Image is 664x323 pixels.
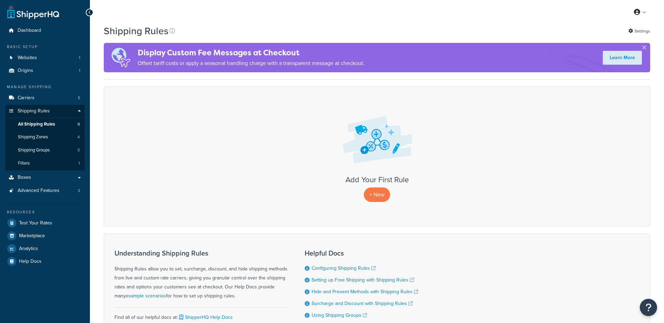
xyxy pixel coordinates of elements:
[5,64,85,77] li: Origins
[18,121,55,127] span: All Shipping Rules
[114,307,287,322] div: Find all of our helpful docs at:
[18,95,35,101] span: Carriers
[5,44,85,50] div: Basic Setup
[7,5,59,19] a: ShipperHQ Home
[5,217,85,229] a: Test Your Rates
[79,160,80,166] span: 1
[19,233,45,239] span: Marketplace
[18,147,50,153] span: Shipping Groups
[18,175,31,181] span: Boxes
[5,144,85,157] li: Shipping Groups
[5,52,85,64] li: Websites
[5,209,85,215] div: Resources
[5,52,85,64] a: Websites 1
[5,144,85,157] a: Shipping Groups 5
[5,24,85,37] a: Dashboard
[5,118,85,131] li: All Shipping Rules
[19,246,38,252] span: Analytics
[114,249,287,257] h3: Understanding Shipping Rules
[5,131,85,144] a: Shipping Zones 4
[5,230,85,242] a: Marketplace
[18,134,48,140] span: Shipping Zones
[19,259,41,265] span: Help Docs
[5,157,85,170] a: Filters 1
[5,184,85,197] li: Advanced Features
[18,160,30,166] span: Filters
[5,64,85,77] a: Origins 1
[18,28,41,34] span: Dashboard
[603,51,642,65] a: Learn More
[77,121,80,127] span: 0
[5,171,85,184] a: Boxes
[5,105,85,170] li: Shipping Rules
[312,300,413,307] a: Surcharge and Discount with Shipping Rules
[312,276,414,284] a: Setting up Free Shipping with Shipping Rules
[5,255,85,268] a: Help Docs
[18,108,50,114] span: Shipping Rules
[312,265,376,272] a: Configuring Shipping Rules
[104,24,168,38] h1: Shipping Rules
[364,187,390,202] p: + New
[77,134,80,140] span: 4
[640,299,657,316] button: Open Resource Center
[312,288,418,295] a: Hide and Prevent Methods with Shipping Rules
[5,184,85,197] a: Advanced Features 2
[78,95,80,101] span: 5
[305,249,418,257] h3: Helpful Docs
[312,312,367,319] a: Using Shipping Groups
[5,84,85,90] div: Manage Shipping
[114,249,287,301] div: Shipping Rules allow you to set, surcharge, discount, and hide shipping methods from live and cus...
[78,188,80,194] span: 2
[5,105,85,118] a: Shipping Rules
[5,157,85,170] li: Filters
[628,26,650,36] a: Settings
[19,220,52,226] span: Test Your Rates
[79,68,80,74] span: 1
[138,58,365,68] p: Offset tariff costs or apply a seasonal handling charge with a transparent message at checkout.
[178,314,233,321] a: ShipperHQ Help Docs
[5,92,85,104] a: Carriers 5
[104,43,138,72] img: duties-banner-06bc72dcb5fe05cb3f9472aba00be2ae8eb53ab6f0d8bb03d382ba314ac3c341.png
[18,55,37,61] span: Websites
[18,68,33,74] span: Origins
[138,47,365,58] h4: Display Custom Fee Messages at Checkout
[18,188,59,194] span: Advanced Features
[77,147,80,153] span: 5
[79,55,80,61] span: 1
[126,292,166,299] a: example scenarios
[5,118,85,131] a: All Shipping Rules 0
[5,242,85,255] a: Analytics
[111,176,643,184] h3: Add Your First Rule
[5,131,85,144] li: Shipping Zones
[5,92,85,104] li: Carriers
